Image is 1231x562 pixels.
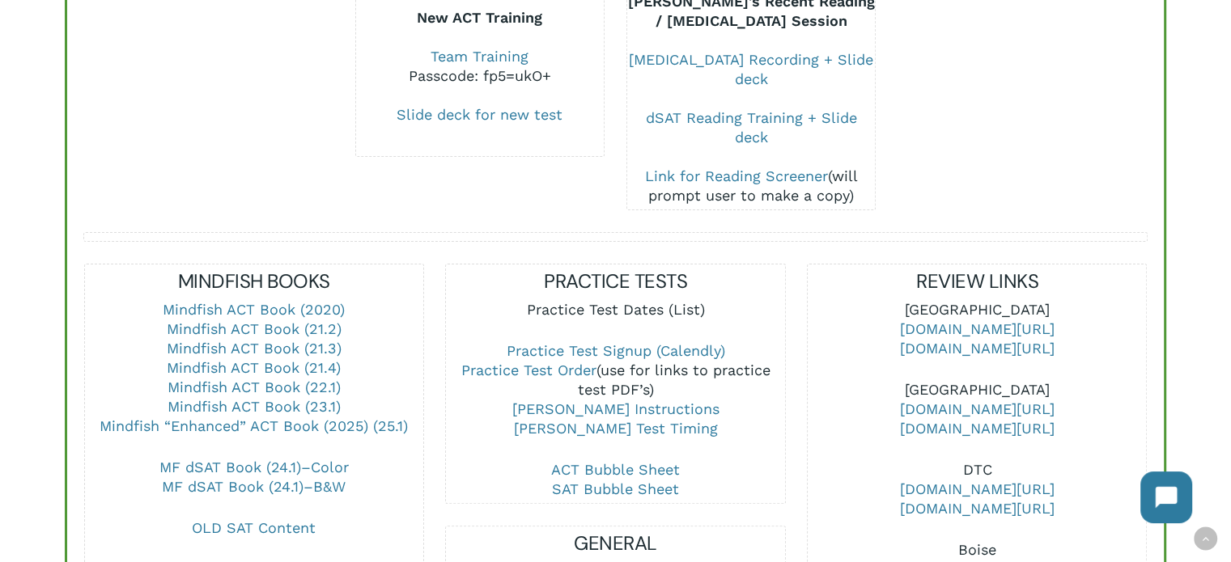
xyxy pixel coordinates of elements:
a: Practice Test Signup (Calendly) [506,342,724,359]
a: [MEDICAL_DATA] Recording + Slide deck [629,51,873,87]
b: New ACT Training [417,9,542,26]
a: MF dSAT Book (24.1)–Color [159,458,349,475]
a: [DOMAIN_NAME][URL] [900,340,1055,357]
a: Team Training [431,48,528,65]
a: Mindfish ACT Book (21.4) [167,359,341,376]
p: DTC [808,460,1146,540]
a: Practice Test Dates (List) [526,301,704,318]
p: (use for links to practice test PDF’s) [446,341,784,460]
a: Practice Test Order [461,361,596,378]
a: Mindfish ACT Book (21.3) [167,340,342,357]
a: Mindfish ACT Book (22.1) [168,378,341,395]
a: [DOMAIN_NAME][URL] [900,480,1055,497]
h5: MINDFISH BOOKS [85,268,423,294]
p: [GEOGRAPHIC_DATA] [808,300,1146,380]
h5: REVIEW LINKS [808,268,1146,294]
h5: GENERAL [446,530,784,556]
div: (will prompt user to make a copy) [627,167,875,205]
a: [DOMAIN_NAME][URL] [900,400,1055,417]
a: ACT Bubble Sheet [551,461,680,478]
a: MF dSAT Book (24.1)–B&W [162,478,346,495]
a: Mindfish ACT Book (21.2) [167,320,342,337]
div: Passcode: fp5=ukO+ [356,66,604,86]
a: [PERSON_NAME] Test Timing [513,420,717,437]
a: Mindfish “Enhanced” ACT Book (2025) (25.1) [100,417,408,434]
a: Slide deck for new test [397,106,562,123]
a: Mindfish ACT Book (2020) [163,301,345,318]
a: [DOMAIN_NAME][URL] [900,320,1055,337]
a: dSAT Reading Training + Slide deck [646,109,857,146]
a: [DOMAIN_NAME][URL] [900,500,1055,517]
iframe: Chatbot [1124,455,1208,539]
a: SAT Bubble Sheet [552,480,679,497]
a: [DOMAIN_NAME][URL] [900,420,1055,437]
a: Link for Reading Screener [645,167,828,184]
a: OLD SAT Content [192,519,316,536]
p: [GEOGRAPHIC_DATA] [808,380,1146,460]
a: [PERSON_NAME] Instructions [512,400,719,417]
h5: PRACTICE TESTS [446,268,784,294]
a: Mindfish ACT Book (23.1) [168,398,341,415]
